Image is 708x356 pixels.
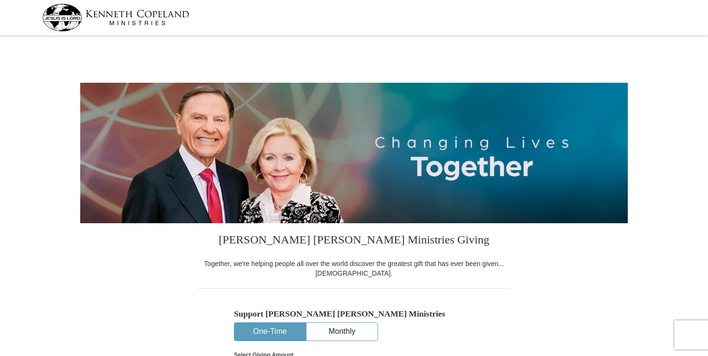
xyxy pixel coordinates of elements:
[234,309,474,319] h5: Support [PERSON_NAME] [PERSON_NAME] Ministries
[42,4,189,31] img: kcm-header-logo.svg
[198,223,510,259] h3: [PERSON_NAME] [PERSON_NAME] Ministries Giving
[234,323,305,341] button: One-Time
[306,323,378,341] button: Monthly
[198,259,510,278] div: Together, we're helping people all over the world discover the greatest gift that has ever been g...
